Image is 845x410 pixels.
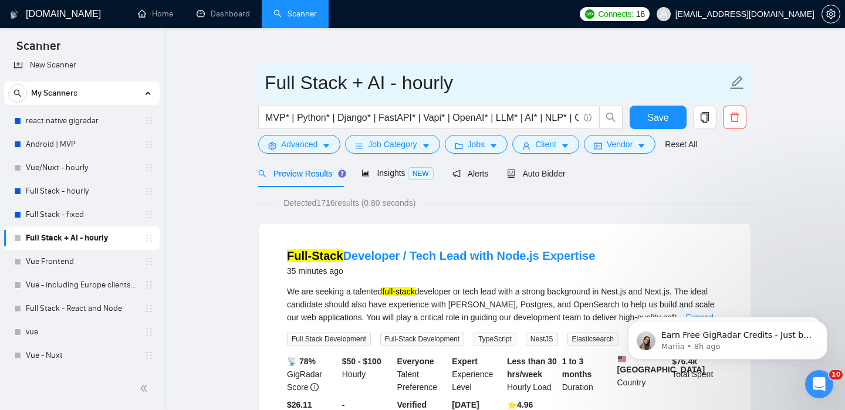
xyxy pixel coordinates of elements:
a: Full Stack - hourly [26,179,137,203]
a: Vue - Nuxt [26,344,137,367]
a: homeHome [138,9,173,19]
span: holder [144,116,154,126]
span: 10 [829,370,843,379]
span: Advanced [281,138,317,151]
a: Vue - including Europe clients | only search title [26,273,137,297]
div: GigRadar Score [285,355,340,394]
span: copy [694,112,716,123]
b: - [342,400,345,409]
div: Tooltip anchor [337,168,347,179]
span: Alerts [452,169,489,178]
span: Vendor [607,138,633,151]
span: Auto Bidder [507,169,565,178]
b: Everyone [397,357,434,366]
b: ⭐️ 4.96 [507,400,533,409]
span: Client [535,138,556,151]
span: Connects: [598,8,633,21]
div: Experience Level [449,355,505,394]
a: Full Stack - fixed [26,203,137,226]
span: holder [144,327,154,337]
span: Full Stack Development [287,333,371,345]
span: search [258,170,266,178]
button: idcardVendorcaret-down [584,135,655,154]
a: Full Stack - React and Node [26,297,137,320]
a: Android | MVP [26,133,137,156]
span: caret-down [637,141,645,150]
div: 35 minutes ago [287,264,595,278]
b: Less than 30 hrs/week [507,357,557,379]
span: Jobs [468,138,485,151]
span: search [9,89,26,97]
img: upwork-logo.png [585,9,594,19]
input: Search Freelance Jobs... [265,110,579,125]
a: Full-StackDeveloper / Tech Lead with Node.js Expertise [287,249,595,262]
span: double-left [140,382,151,394]
a: dashboardDashboard [197,9,250,19]
span: notification [452,170,461,178]
span: 16 [636,8,645,21]
span: delete [724,112,746,123]
span: bars [355,141,363,150]
span: caret-down [489,141,498,150]
mark: full-stack [382,287,414,296]
b: [DATE] [452,400,479,409]
div: Talent Preference [395,355,450,394]
span: Save [647,110,668,125]
span: edit [729,75,745,90]
span: holder [144,210,154,219]
b: $26.11 [287,400,312,409]
span: Insights [361,168,433,178]
a: react native gigradar [26,109,137,133]
span: user [522,141,530,150]
a: setting [822,9,840,19]
button: delete [723,106,746,129]
span: caret-down [422,141,430,150]
a: Reset All [665,138,697,151]
span: My Scanners [31,82,77,105]
button: Save [630,106,687,129]
img: logo [10,5,18,24]
b: $50 - $100 [342,357,381,366]
b: 1 to 3 months [562,357,592,379]
span: user [660,10,668,18]
span: setting [822,9,840,19]
b: 📡 78% [287,357,316,366]
span: holder [144,257,154,266]
span: NestJS [526,333,558,345]
span: holder [144,233,154,243]
a: New Scanner [13,53,150,77]
button: folderJobscaret-down [445,135,508,154]
div: Hourly [340,355,395,394]
div: We are seeking a talented developer or tech lead with a strong background in Nest.js and Next.js.... [287,285,722,324]
span: Job Category [368,138,417,151]
b: Verified [397,400,427,409]
button: userClientcaret-down [512,135,579,154]
li: New Scanner [4,53,160,77]
span: holder [144,304,154,313]
iframe: Intercom notifications message [610,296,845,378]
span: Elasticsearch [567,333,618,345]
iframe: Intercom live chat [805,370,833,398]
div: Hourly Load [505,355,560,394]
button: search [8,84,27,103]
a: Vue/Nuxt - hourly [26,156,137,179]
span: robot [507,170,515,178]
a: Vue Frontend [26,250,137,273]
button: barsJob Categorycaret-down [345,135,440,154]
span: folder [455,141,463,150]
span: holder [144,187,154,196]
span: Detected 1716 results (0.80 seconds) [275,196,424,209]
span: idcard [594,141,602,150]
span: search [600,112,622,123]
span: TypeScript [474,333,516,345]
a: vue [26,320,137,344]
span: caret-down [561,141,569,150]
span: NEW [408,167,434,180]
span: caret-down [322,141,330,150]
span: setting [268,141,276,150]
span: holder [144,163,154,172]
